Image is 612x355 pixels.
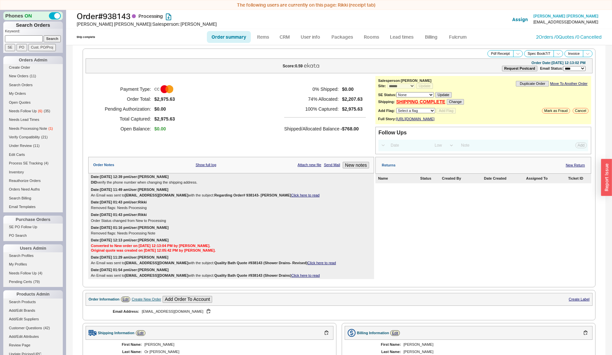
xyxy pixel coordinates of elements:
a: Needs Lead Times [3,116,63,123]
div: Ship complete [77,35,95,39]
a: Create Label [569,297,590,301]
div: Name [378,176,419,181]
a: My Orders [3,90,63,97]
div: [EMAIL_ADDRESS][DOMAIN_NAME] [142,308,328,315]
div: Order Notes [93,163,114,167]
button: Spec Book7/7 [524,50,554,57]
b: DID [91,180,97,184]
div: Follow Ups [378,130,406,136]
div: First Name: [92,342,142,347]
a: Needs Follow Up(4) [3,270,63,277]
a: SE PO Follow Up [3,224,63,231]
button: Mark as Fraud [542,108,570,114]
div: Returns [382,163,396,167]
span: $0.00 [154,106,166,112]
div: Date Created [484,176,525,181]
a: Create Order [3,64,63,71]
b: Add Flag: [378,109,395,113]
a: Rooms [359,31,384,43]
div: Full Story: [378,117,396,121]
span: ( 1 ) [49,126,53,130]
a: Edit [121,297,131,302]
div: [PERSON_NAME] [403,350,586,354]
a: Under Review(11) [3,142,63,149]
a: Process SE Tracking(4) [3,160,63,167]
a: Open Quotes [3,99,63,106]
span: ( 42 ) [43,326,50,330]
span: $2,975.63 [342,106,363,112]
a: My Profiles [3,261,63,268]
span: Email Status: [540,66,563,70]
button: Request Postcard [502,66,538,71]
span: Verify Compatibility [9,135,40,139]
div: Orders Admin [3,56,63,64]
button: Pdf Receipt [487,50,514,57]
a: Click here to read [307,261,336,265]
a: Send Mail [324,163,340,167]
a: CRM [275,31,294,43]
button: Add [575,142,587,148]
a: Packages [326,31,358,43]
span: ( 21 ) [41,135,48,139]
span: $2,975.63 [154,96,175,102]
div: Original quote was created on [DATE] 12:05:42 PM by [PERSON_NAME]. [91,248,371,253]
h1: Search Orders [3,21,63,29]
input: PO [17,44,27,51]
div: [PERSON_NAME] [PERSON_NAME] | Salesperson: [PERSON_NAME] [77,21,308,27]
span: $0.00 [342,87,363,92]
h5: 74 % Allocated: [284,94,339,104]
a: Add/Edit Attributes [3,333,63,340]
a: Needs Processing Note(1) [3,125,63,132]
a: Pending Certs(79) [3,278,63,285]
div: An Email was sent to with the subject: [91,261,371,265]
span: CC [154,83,173,96]
div: Created By [442,176,482,181]
b: [EMAIL_ADDRESS][DOMAIN_NAME] [125,261,188,265]
b: Quality Bath Quote #938143 (Shower Drains) [214,273,291,277]
span: Needs Follow Up [9,109,37,113]
a: Click here to read [291,273,320,277]
div: Date: [DATE] 11:49 am User: [PERSON_NAME] [91,188,169,192]
a: Orders Need Auths [3,186,63,193]
a: 2Orders /0Quotes /0 Cancelled [536,34,601,40]
div: The following users are currently on this page: [2,2,610,8]
a: [PERSON_NAME] [PERSON_NAME] [533,14,598,18]
span: Customer Questions [9,326,42,330]
a: Search Billing [3,195,63,202]
div: Shipping Information [98,331,134,335]
b: SE Status: [378,93,396,97]
button: Update [435,92,451,98]
button: Update [416,83,433,89]
div: Date: [DATE] 11:29 am User: [PERSON_NAME] [91,255,169,260]
a: Inventory [3,169,63,176]
b: Site: [378,84,386,88]
div: Last Name: [92,350,142,354]
a: PO Search [3,232,63,239]
div: Date: [DATE] 12:13 pm User: [PERSON_NAME] [91,238,169,242]
span: Invoice [568,52,580,56]
span: $0.00 [154,126,166,132]
div: Order Status changed from New to Processing [91,219,371,223]
div: An Email was sent to with the subject: [91,193,371,197]
div: Ticket ID [568,176,589,181]
a: Verify Compatibility(21) [3,134,63,141]
button: Duplicate Order [516,81,549,87]
div: Date: [DATE] 01:16 pm User: [PERSON_NAME] [91,226,169,230]
div: Order Information [89,297,120,302]
span: New Orders [9,74,28,78]
div: Score: 0.59 [283,64,303,68]
span: Process SE Tracking [9,161,43,165]
button: Cancel [573,108,589,114]
a: New Orders(11) [3,73,63,80]
div: Users Admin [3,244,63,252]
div: verify the phone number when changing the shipping address. [91,180,371,185]
a: Edit Carts [3,151,63,158]
a: Email Templates [3,203,63,210]
a: SHIPPING COMPLETE [396,99,445,105]
div: Billing Information [357,331,389,335]
div: Phones [3,12,63,20]
a: User info [296,31,325,43]
a: Search Orders [3,82,63,89]
span: $2,207.63 [342,96,363,102]
div: Removed flags: Needs Processing Note [91,231,371,235]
